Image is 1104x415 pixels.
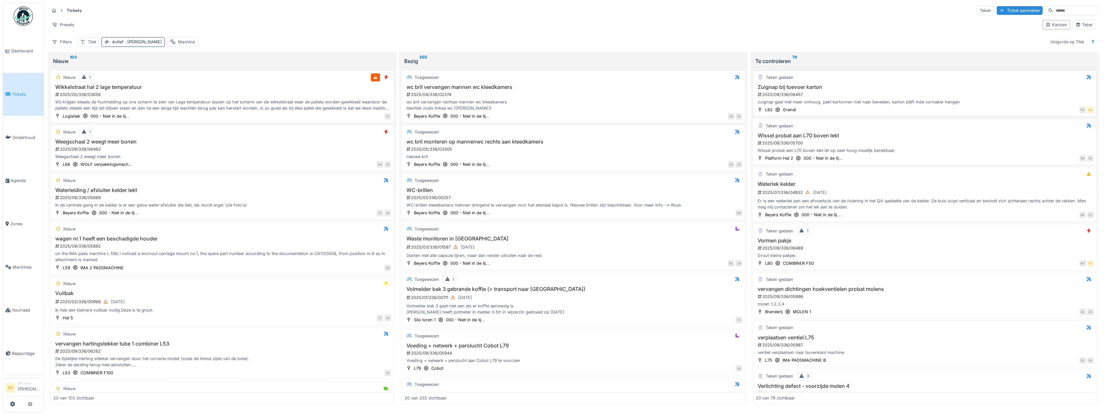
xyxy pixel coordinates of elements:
div: Logistiek [63,113,80,119]
div: 2025/01/336/00111 [406,293,742,302]
div: 000 - Niet in de lij... [450,260,489,266]
div: 2025/09/336/05996 [757,293,1093,300]
a: Zones [3,202,44,246]
div: Manager [18,381,41,386]
div: [DATE] [458,294,472,301]
div: Te controleren [755,57,1094,65]
div: BM [1079,155,1086,162]
div: L68 [63,161,70,167]
div: Er is een waterlek aan een afvoerbuis van de riolering in het QA-gedeelte van de kelder. De buis ... [756,198,1093,210]
h3: Zuignap bij toevoer karton [756,84,1093,90]
div: Toegewezen [415,129,439,135]
div: Toegewezen [415,177,439,184]
div: 000 - Niet in de lij... [450,210,489,216]
div: [DATE] [111,299,125,305]
div: SV [736,365,742,372]
div: GE [736,113,742,120]
div: 1 [89,129,91,135]
div: Nieuw [63,74,76,80]
div: GE [736,161,742,168]
div: 2025/05/336/03656 [55,91,391,98]
span: Onderhoud [13,134,41,141]
div: 2025/09/336/05892 [55,243,391,249]
div: L82 [765,107,773,113]
span: Agenda [11,177,41,184]
div: MD [1079,212,1086,218]
a: Agenda [3,159,44,202]
div: 2025/03/336/01587 [406,243,742,251]
div: 2025/07/336/04932 [757,188,1093,197]
div: Kanban [1046,22,1067,28]
div: GE [1087,357,1094,364]
div: Titel [88,39,96,45]
div: GE [1079,357,1086,364]
a: Dashboard [3,29,44,73]
a: Tickets [3,73,44,116]
div: Weegschaal 2 weegt meer bonen [53,154,391,160]
div: 000 - Niet in de lij... [99,210,138,216]
span: Voorraad [12,307,41,313]
span: Rapportage [12,350,41,356]
div: Toegewezen [415,74,439,80]
h3: verplaatsen ventiel L75 [756,335,1093,341]
h3: Voeding + netwerk + perslucht Cobot L79 [405,343,742,349]
div: on the IMA pads machine L 59b I noticed a wornout carriage mount no.1, the spare part number acco... [53,250,391,263]
div: L80 [765,260,773,266]
h3: Wikkelstraat hal 2 lage temperatuur [53,84,391,90]
div: 2025/08/336/05700 [757,140,1093,146]
div: Cobot [431,365,443,371]
div: TV [736,317,742,323]
div: WC-brillen kleedkamers mannen dringend te vervangen voor het allemaal kapot is. Nieuwe brillen zi... [405,202,742,208]
div: WV [1079,260,1086,267]
li: SV [5,383,15,393]
div: LM [736,260,742,267]
div: Hal 5 [63,315,73,321]
div: Nieuw [63,129,76,135]
div: zuignap gaat niet meer omhoog, pakt kartonnen niet naar beneden, karton blijft inde vormaker hangen [756,99,1093,105]
h3: vervangen dichtingen hoekventielen probat molens [756,286,1093,292]
div: Presets [49,20,77,29]
div: [DATE] [813,189,827,196]
div: Groot kleine pakjes [756,252,1093,259]
div: ventiel verplaatsen naar bovenkant machine [756,349,1093,356]
strong: Tickets [64,7,84,14]
div: 2025/09/336/06262 [55,348,391,354]
div: Beyers Koffie [414,210,440,216]
div: Nieuw [63,331,76,337]
span: Dashboard [11,48,41,54]
h3: Waste monitoren in [GEOGRAPHIC_DATA] [405,236,742,242]
div: Taken gedaan [766,171,793,177]
div: Beyers Koffie [414,161,440,167]
sup: 255 [419,57,427,65]
div: Nieuw [63,177,76,184]
h3: Wissel probat aan L70 boven lekt [756,133,1093,139]
a: Voorraad [3,289,44,332]
div: nieuwe bril [405,154,742,160]
div: L59 [63,265,70,271]
h3: Vuilbak [53,290,391,296]
div: COMBINER F100 [80,370,113,376]
div: IMA PADSMACHINE B [783,357,826,363]
div: Taken gedaan [766,373,793,379]
div: SV [384,370,391,376]
h3: Weegschaal 2 weegt meer bonen [53,139,391,145]
div: 2025/09/336/06462 [55,146,391,152]
div: 2025/05/336/03305 [406,146,742,152]
div: 000 - Niet in de lij... [450,113,489,119]
h3: Vormen pakje [756,238,1093,244]
div: L53 [63,370,70,376]
div: Silo toren 1 [414,317,436,323]
div: Nieuw [63,226,76,232]
span: : [PERSON_NAME] [123,39,162,44]
div: FT [377,315,383,321]
span: Zones [10,221,41,227]
div: Toegewezen [415,381,439,388]
h3: wc bril monteren op mannenwc rechts aan kleedkamers [405,139,742,145]
h3: Verlichting defect - voorzijde molen 4 [756,383,1093,389]
div: Taken [977,6,994,15]
div: 2025/04/336/02374 [406,91,742,98]
h3: vervangen hartingstekker tube 1 combiner L53 [53,341,391,347]
div: Toegewezen [415,276,439,282]
img: Badge_color-CXgf-gQk.svg [14,6,33,26]
div: MOLEN 1 [793,309,811,315]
